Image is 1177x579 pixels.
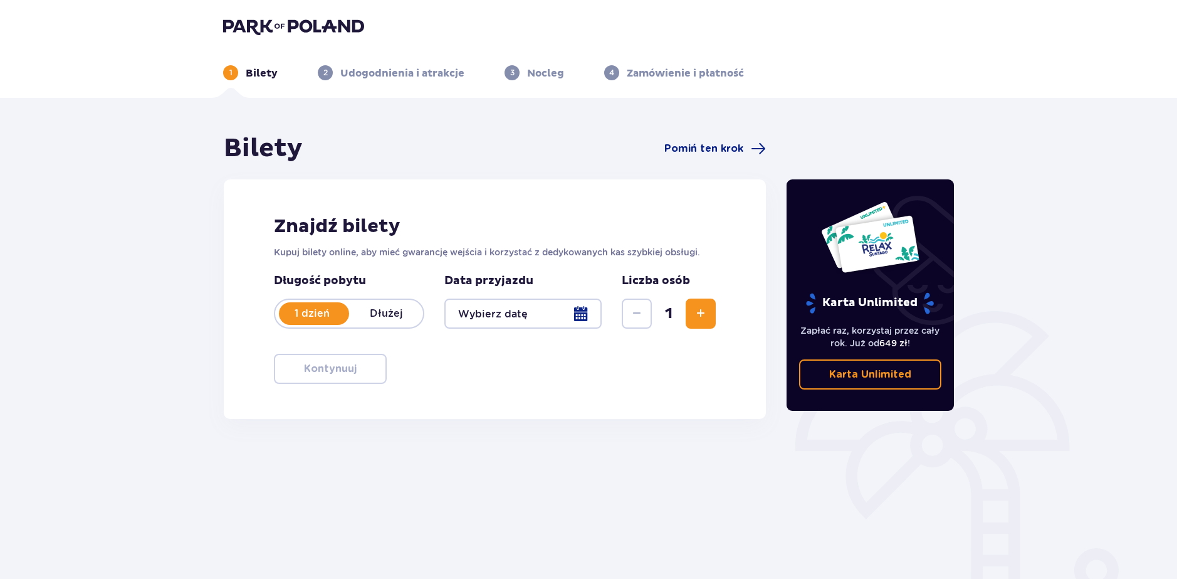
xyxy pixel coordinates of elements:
p: 1 dzień [275,307,349,321]
div: 3Nocleg [505,65,564,80]
button: Zwiększ [686,299,716,329]
p: 4 [609,67,614,78]
button: Zmniejsz [622,299,652,329]
img: Dwie karty całoroczne do Suntago z napisem 'UNLIMITED RELAX', na białym tle z tropikalnymi liśćmi... [820,201,920,274]
div: 1Bilety [223,65,278,80]
h1: Bilety [224,133,303,164]
span: 649 zł [879,338,908,348]
p: Zamówienie i płatność [627,66,744,80]
p: Udogodnienia i atrakcje [340,66,464,80]
p: 1 [229,67,233,78]
div: 2Udogodnienia i atrakcje [318,65,464,80]
div: 4Zamówienie i płatność [604,65,744,80]
p: Dłużej [349,307,423,321]
p: Długość pobytu [274,274,424,289]
p: Kontynuuj [304,362,357,376]
p: Nocleg [527,66,564,80]
span: 1 [654,304,683,323]
p: 2 [323,67,328,78]
h2: Znajdź bilety [274,215,716,238]
p: 3 [510,67,515,78]
a: Pomiń ten krok [664,141,766,156]
p: Karta Unlimited [805,292,935,314]
button: Kontynuuj [274,354,387,384]
span: Pomiń ten krok [664,142,743,156]
p: Data przyjazdu [444,274,533,289]
p: Zapłać raz, korzystaj przez cały rok. Już od ! [799,324,942,349]
p: Bilety [246,66,278,80]
p: Liczba osób [622,274,690,289]
a: Karta Unlimited [799,359,942,390]
p: Karta Unlimited [829,368,911,381]
p: Kupuj bilety online, aby mieć gwarancję wejścia i korzystać z dedykowanych kas szybkiej obsługi. [274,246,716,258]
img: Park of Poland logo [223,18,364,35]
